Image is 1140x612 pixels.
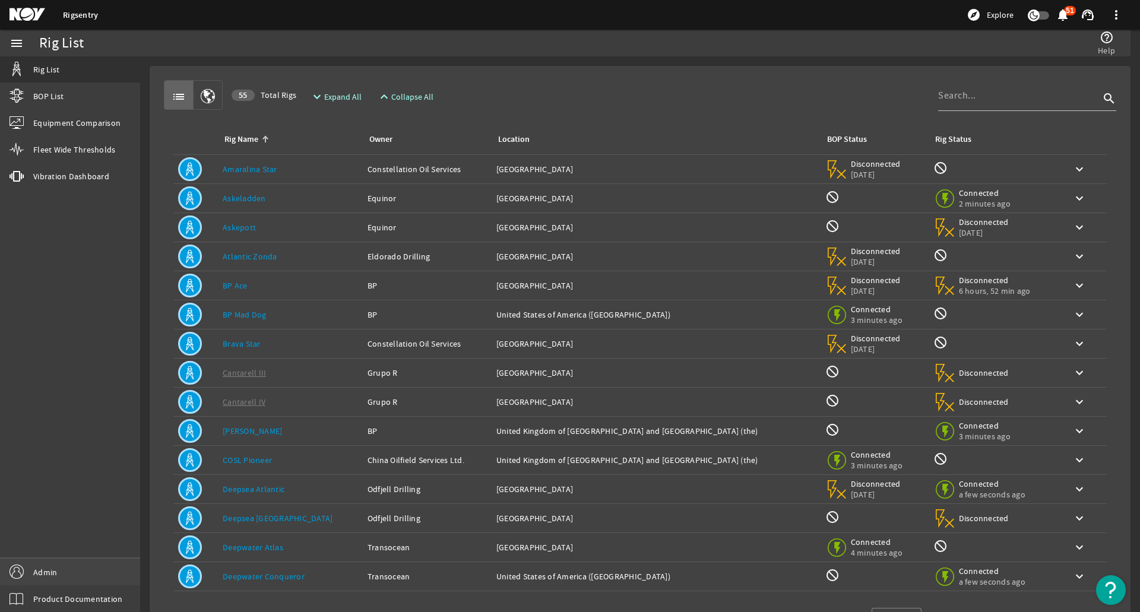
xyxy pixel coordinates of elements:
div: Location [498,133,530,146]
div: Rig List [39,37,84,49]
div: Rig Name [223,133,353,146]
div: Odfjell Drilling [368,512,487,524]
span: a few seconds ago [959,489,1025,500]
span: Explore [987,9,1014,21]
div: Constellation Oil Services [368,338,487,350]
span: 3 minutes ago [851,460,902,471]
span: [DATE] [851,286,901,296]
div: Transocean [368,570,487,582]
span: [DATE] [851,169,901,180]
mat-icon: help_outline [1100,30,1114,45]
mat-icon: Rig Monitoring not available for this rig [933,306,948,321]
div: Rig Name [224,133,258,146]
span: Disconnected [851,478,901,489]
a: Deepwater Atlas [223,542,283,553]
mat-icon: keyboard_arrow_down [1072,191,1087,205]
button: Expand All [305,86,366,107]
mat-icon: keyboard_arrow_down [1072,249,1087,264]
span: Total Rigs [232,89,296,101]
span: Disconnected [959,275,1031,286]
div: Grupo R [368,367,487,379]
span: Disconnected [959,367,1009,378]
mat-icon: BOP Monitoring not available for this rig [825,568,840,582]
div: [GEOGRAPHIC_DATA] [496,221,816,233]
span: 4 minutes ago [851,547,902,558]
mat-icon: support_agent [1081,8,1095,22]
mat-icon: explore [967,8,981,22]
div: [GEOGRAPHIC_DATA] [496,250,816,262]
mat-icon: BOP Monitoring not available for this rig [825,423,840,437]
div: Owner [369,133,392,146]
a: COSL Pioneer [223,455,272,465]
mat-icon: keyboard_arrow_down [1072,307,1087,322]
span: [DATE] [851,489,901,500]
span: Rig List [33,64,59,75]
mat-icon: keyboard_arrow_down [1072,453,1087,467]
div: [GEOGRAPHIC_DATA] [496,367,816,379]
div: [GEOGRAPHIC_DATA] [496,512,816,524]
span: Disconnected [851,275,901,286]
span: 2 minutes ago [959,198,1011,209]
span: Product Documentation [33,593,122,605]
span: 3 minutes ago [851,315,902,325]
mat-icon: BOP Monitoring not available for this rig [825,219,840,233]
mat-icon: keyboard_arrow_down [1072,395,1087,409]
div: BP [368,280,487,291]
div: [GEOGRAPHIC_DATA] [496,396,816,408]
mat-icon: BOP Monitoring not available for this rig [825,510,840,524]
mat-icon: keyboard_arrow_down [1072,278,1087,293]
div: [GEOGRAPHIC_DATA] [496,280,816,291]
a: Brava Star [223,338,261,349]
div: [GEOGRAPHIC_DATA] [496,338,816,350]
mat-icon: menu [9,36,24,50]
span: Help [1098,45,1115,56]
mat-icon: BOP Monitoring not available for this rig [825,394,840,408]
span: Connected [851,537,902,547]
span: [DATE] [959,227,1009,238]
mat-icon: Rig Monitoring not available for this rig [933,161,948,175]
div: Rig Status [935,133,971,146]
mat-icon: BOP Monitoring not available for this rig [825,364,840,379]
div: China Oilfield Services Ltd. [368,454,487,466]
mat-icon: BOP Monitoring not available for this rig [825,190,840,204]
a: Deepwater Conqueror [223,571,305,582]
button: Collapse All [372,86,438,107]
span: Connected [959,566,1025,576]
div: Equinor [368,192,487,204]
div: [GEOGRAPHIC_DATA] [496,541,816,553]
span: Vibration Dashboard [33,170,109,182]
a: Askepott [223,222,256,233]
span: Disconnected [959,217,1009,227]
div: BOP Status [827,133,867,146]
mat-icon: vibration [9,169,24,183]
mat-icon: keyboard_arrow_down [1072,337,1087,351]
a: BP Ace [223,280,248,291]
a: Cantarell IV [223,397,265,407]
i: search [1102,91,1116,106]
a: Rigsentry [63,9,98,21]
span: a few seconds ago [959,576,1025,587]
mat-icon: list [172,90,186,104]
span: Disconnected [851,246,901,256]
mat-icon: keyboard_arrow_down [1072,482,1087,496]
mat-icon: Rig Monitoring not available for this rig [933,452,948,466]
span: Disconnected [959,397,1009,407]
mat-icon: keyboard_arrow_down [1072,424,1087,438]
span: Expand All [324,91,362,103]
div: Location [496,133,811,146]
span: Collapse All [391,91,433,103]
a: Deepsea [GEOGRAPHIC_DATA] [223,513,332,524]
div: Owner [368,133,482,146]
div: United States of America ([GEOGRAPHIC_DATA]) [496,570,816,582]
div: Transocean [368,541,487,553]
span: 3 minutes ago [959,431,1011,442]
span: Admin [33,566,57,578]
a: Deepsea Atlantic [223,484,284,494]
mat-icon: Rig Monitoring not available for this rig [933,248,948,262]
a: BP Mad Dog [223,309,267,320]
div: United Kingdom of [GEOGRAPHIC_DATA] and [GEOGRAPHIC_DATA] (the) [496,454,816,466]
div: Odfjell Drilling [368,483,487,495]
div: Eldorado Drilling [368,250,487,262]
div: 55 [232,90,255,101]
div: [GEOGRAPHIC_DATA] [496,163,816,175]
